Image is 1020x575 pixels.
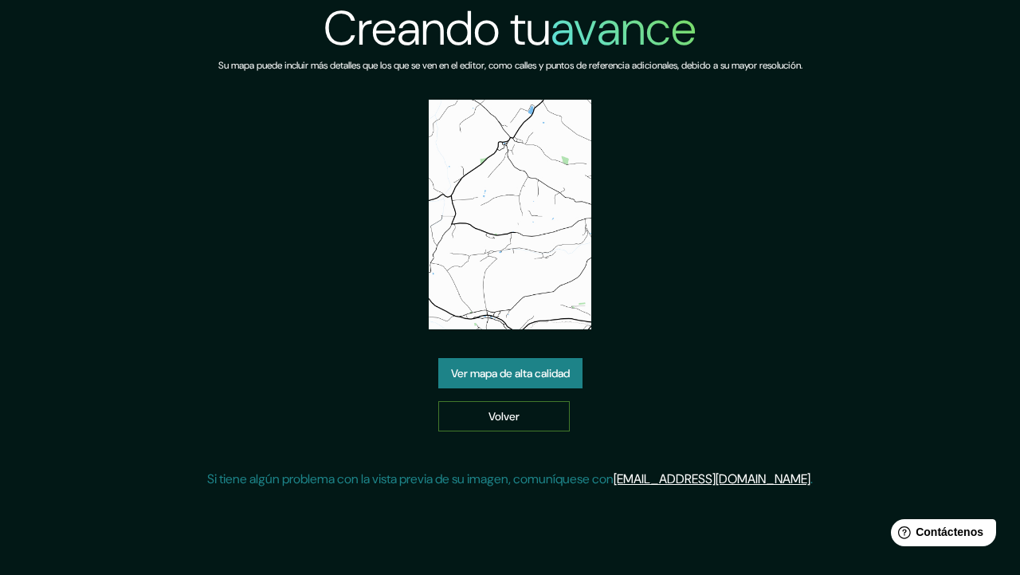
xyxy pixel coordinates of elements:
[207,471,614,487] font: Si tiene algún problema con la vista previa de su imagen, comuníquese con
[810,471,813,487] font: .
[429,100,591,329] img: vista previa del mapa creado
[488,409,520,423] font: Volver
[614,471,810,487] a: [EMAIL_ADDRESS][DOMAIN_NAME]
[438,401,570,431] a: Volver
[218,59,802,72] font: Su mapa puede incluir más detalles que los que se ven en el editor, como calles y puntos de refer...
[451,367,570,381] font: Ver mapa de alta calidad
[878,513,1002,557] iframe: Lanzador de widgets de ayuda
[438,358,583,388] a: Ver mapa de alta calidad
